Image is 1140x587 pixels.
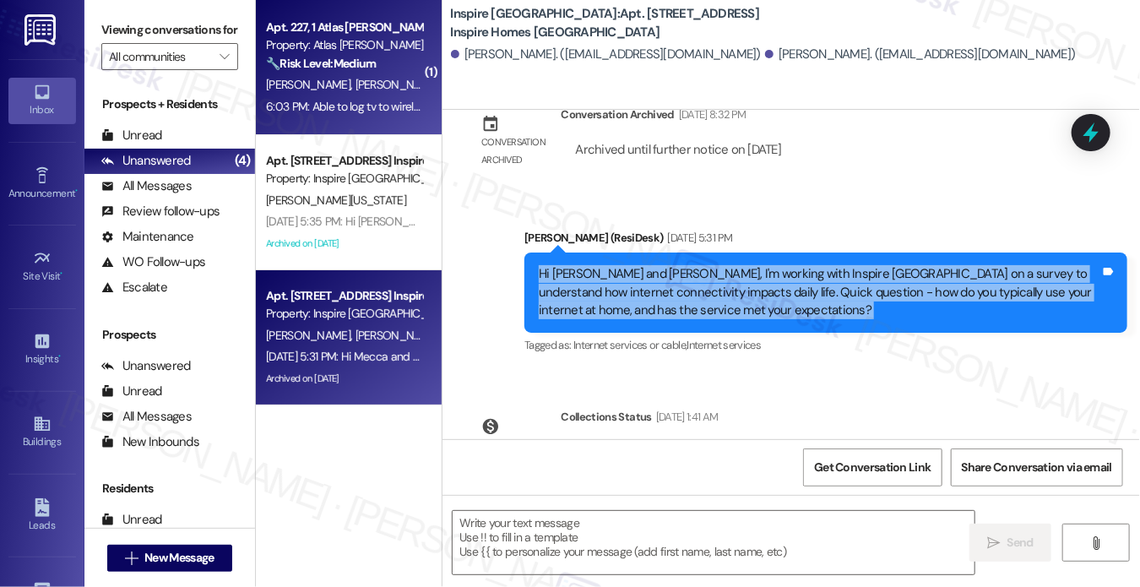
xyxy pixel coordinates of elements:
div: Archived on [DATE] [264,368,424,389]
span: [PERSON_NAME][US_STATE] [266,193,406,208]
div: Apt. [STREET_ADDRESS] Inspire Homes [GEOGRAPHIC_DATA] [266,152,422,170]
span: [PERSON_NAME] [266,77,356,92]
strong: 🔧 Risk Level: Medium [266,56,376,71]
div: Prospects [84,326,255,344]
i:  [125,552,138,565]
div: Unread [101,127,162,144]
div: Apt. 227, 1 Atlas [PERSON_NAME] [266,19,422,36]
button: Get Conversation Link [803,448,942,486]
div: Hi [PERSON_NAME] and [PERSON_NAME], I'm working with Inspire [GEOGRAPHIC_DATA] on a survey to und... [539,265,1100,319]
div: Property: Atlas [PERSON_NAME] [266,36,422,54]
span: [PERSON_NAME] [266,328,356,343]
button: Share Conversation via email [951,448,1123,486]
div: Tagged as: [524,333,1127,357]
span: • [61,268,63,280]
span: Internet services [687,338,762,352]
img: ResiDesk Logo [24,14,59,46]
span: • [58,351,61,362]
div: WO Follow-ups [101,253,205,271]
div: (4) [231,148,255,174]
div: Apt. [STREET_ADDRESS] Inspire Homes [GEOGRAPHIC_DATA] [266,287,422,305]
div: 6:03 PM: Able to log tv to wireless [266,99,431,114]
label: Viewing conversations for [101,17,238,43]
div: Property: Inspire [GEOGRAPHIC_DATA] [266,305,422,323]
button: Send [969,524,1051,562]
a: Site Visit • [8,244,76,290]
input: All communities [109,43,211,70]
div: Unanswered [101,152,191,170]
div: Collections Status [562,408,652,426]
div: Archived on [DATE] [264,233,424,254]
a: Insights • [8,327,76,372]
div: All Messages [101,408,192,426]
a: Leads [8,493,76,539]
i:  [1090,536,1103,550]
span: [PERSON_NAME] [355,77,439,92]
div: [PERSON_NAME] (ResiDesk) [524,229,1127,253]
div: [DATE] 1:41 AM [652,408,719,426]
b: Inspire [GEOGRAPHIC_DATA]: Apt. [STREET_ADDRESS] Inspire Homes [GEOGRAPHIC_DATA] [451,5,789,41]
div: [PERSON_NAME]. ([EMAIL_ADDRESS][DOMAIN_NAME]) [765,46,1076,63]
div: Review follow-ups [101,203,220,220]
div: Archived until further notice on [DATE] [574,141,784,159]
div: Residents [84,480,255,497]
div: Unread [101,383,162,400]
button: New Message [107,545,232,572]
div: Unanswered [101,357,191,375]
span: New Message [144,549,214,567]
a: Inbox [8,78,76,123]
div: Conversation Archived [562,106,675,123]
span: Internet services or cable , [573,338,687,352]
div: [DATE] 8:32 PM [675,106,746,123]
div: Maintenance [101,228,194,246]
span: [PERSON_NAME] [355,328,439,343]
div: [DATE] 5:31 PM [664,229,733,247]
span: • [75,185,78,197]
div: [PERSON_NAME]. ([EMAIL_ADDRESS][DOMAIN_NAME]) [451,46,762,63]
div: New Inbounds [101,433,199,451]
a: Buildings [8,410,76,455]
span: Get Conversation Link [814,459,931,476]
span: Share Conversation via email [962,459,1112,476]
div: Conversation archived [481,133,547,170]
div: Unread [101,511,162,529]
span: Send [1007,534,1034,552]
div: Escalate [101,279,167,296]
i:  [987,536,1000,550]
i:  [220,50,229,63]
div: Property: Inspire [GEOGRAPHIC_DATA] [266,170,422,188]
div: All Messages [101,177,192,195]
div: Prospects + Residents [84,95,255,113]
